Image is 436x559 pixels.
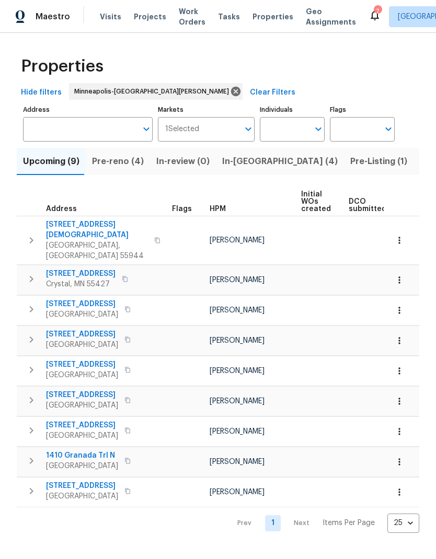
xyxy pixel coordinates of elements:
[210,276,265,284] span: [PERSON_NAME]
[46,219,148,240] span: [STREET_ADDRESS][DEMOGRAPHIC_DATA]
[210,307,265,314] span: [PERSON_NAME]
[46,240,148,261] span: [GEOGRAPHIC_DATA], [GEOGRAPHIC_DATA] 55944
[46,370,118,380] span: [GEOGRAPHIC_DATA]
[349,198,386,213] span: DCO submitted
[156,154,210,169] span: In-review (0)
[210,337,265,344] span: [PERSON_NAME]
[46,461,118,471] span: [GEOGRAPHIC_DATA]
[246,83,300,102] button: Clear Filters
[210,428,265,435] span: [PERSON_NAME]
[23,154,79,169] span: Upcoming (9)
[210,458,265,465] span: [PERSON_NAME]
[250,86,295,99] span: Clear Filters
[36,11,70,22] span: Maestro
[350,154,407,169] span: Pre-Listing (1)
[17,83,66,102] button: Hide filters
[165,125,199,134] span: 1 Selected
[253,11,293,22] span: Properties
[69,83,243,100] div: Minneapolis-[GEOGRAPHIC_DATA][PERSON_NAME]
[23,107,153,113] label: Address
[100,11,121,22] span: Visits
[381,122,396,136] button: Open
[323,518,375,528] p: Items Per Page
[134,11,166,22] span: Projects
[46,205,77,213] span: Address
[179,6,205,27] span: Work Orders
[46,329,118,340] span: [STREET_ADDRESS]
[311,122,326,136] button: Open
[46,481,118,491] span: [STREET_ADDRESS]
[46,340,118,350] span: [GEOGRAPHIC_DATA]
[46,359,118,370] span: [STREET_ADDRESS]
[222,154,338,169] span: In-[GEOGRAPHIC_DATA] (4)
[74,86,233,97] span: Minneapolis-[GEOGRAPHIC_DATA][PERSON_NAME]
[46,299,118,309] span: [STREET_ADDRESS]
[210,205,226,213] span: HPM
[210,488,265,496] span: [PERSON_NAME]
[46,390,118,400] span: [STREET_ADDRESS]
[46,430,118,441] span: [GEOGRAPHIC_DATA]
[210,398,265,405] span: [PERSON_NAME]
[46,491,118,502] span: [GEOGRAPHIC_DATA]
[21,86,62,99] span: Hide filters
[46,450,118,461] span: 1410 Granada Trl N
[158,107,255,113] label: Markets
[301,191,331,213] span: Initial WOs created
[21,61,104,72] span: Properties
[218,13,240,20] span: Tasks
[139,122,154,136] button: Open
[92,154,144,169] span: Pre-reno (4)
[46,309,118,320] span: [GEOGRAPHIC_DATA]
[46,420,118,430] span: [STREET_ADDRESS]
[374,6,381,17] div: 7
[306,6,356,27] span: Geo Assignments
[210,237,265,244] span: [PERSON_NAME]
[172,205,192,213] span: Flags
[387,509,419,537] div: 25
[260,107,325,113] label: Individuals
[46,279,116,289] span: Crystal, MN 55427
[241,122,256,136] button: Open
[210,367,265,375] span: [PERSON_NAME]
[46,400,118,411] span: [GEOGRAPHIC_DATA]
[46,269,116,279] span: [STREET_ADDRESS]
[227,514,419,533] nav: Pagination Navigation
[265,515,281,531] a: Goto page 1
[330,107,395,113] label: Flags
